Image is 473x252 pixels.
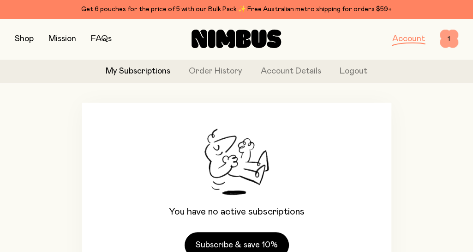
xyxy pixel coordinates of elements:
div: Get 6 pouches for the price of 5 with our Bulk Pack ✨ Free Australian metro shipping for orders $59+ [15,4,458,15]
button: 1 [440,30,458,48]
a: FAQs [91,35,112,43]
a: Account [392,35,425,43]
p: You have no active subscriptions [169,206,305,217]
a: Account Details [261,65,321,78]
a: Order History [189,65,242,78]
button: Logout [340,65,367,78]
a: My Subscriptions [106,65,170,78]
a: Mission [48,35,76,43]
